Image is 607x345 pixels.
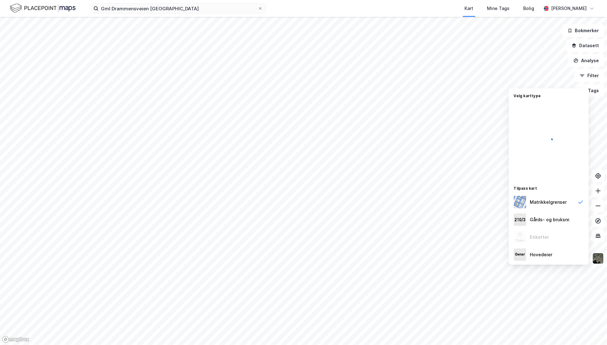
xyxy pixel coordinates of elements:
[530,251,553,258] div: Hovedeier
[530,216,570,223] div: Gårds- og bruksnr.
[514,248,526,261] img: majorOwner.b5e170eddb5c04bfeeff.jpeg
[487,5,510,12] div: Mine Tags
[530,198,567,206] div: Matrikkelgrenser
[509,90,589,101] div: Velg karttype
[544,101,554,182] img: spinner.a6d8c91a73a9ac5275cf975e30b51cfb.svg
[465,5,474,12] div: Kart
[576,315,607,345] iframe: Chat Widget
[509,182,589,193] div: Tilpass kart
[576,315,607,345] div: Chatt-widget
[524,5,534,12] div: Bolig
[98,4,258,13] input: Søk på adresse, matrikkel, gårdeiere, leietakere eller personer
[514,196,526,208] img: cadastreBorders.cfe08de4b5ddd52a10de.jpeg
[514,231,526,243] img: Z
[551,5,587,12] div: [PERSON_NAME]
[514,213,526,226] img: cadastreKeys.547ab17ec502f5a4ef2b.jpeg
[10,3,76,14] img: logo.f888ab2527a4732fd821a326f86c7f29.svg
[530,233,549,241] div: Etiketter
